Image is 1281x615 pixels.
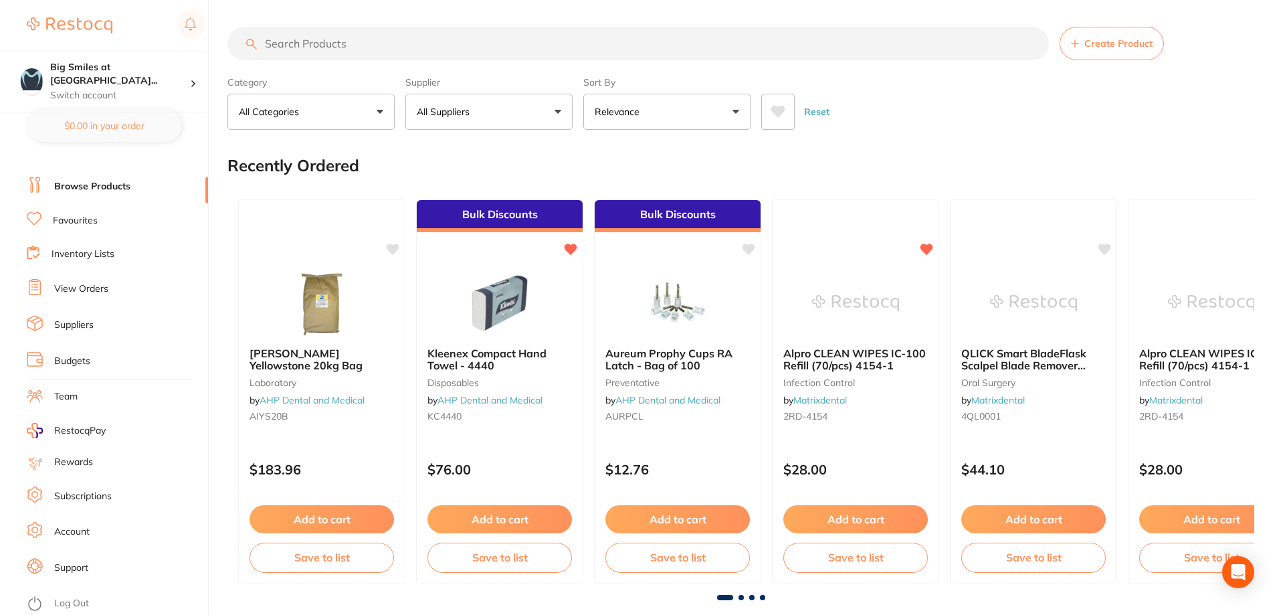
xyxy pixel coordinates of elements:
[239,105,304,118] p: All Categories
[961,505,1106,533] button: Add to cart
[54,456,93,469] a: Rewards
[250,411,394,422] small: AIYS20B
[595,105,645,118] p: Relevance
[54,561,88,575] a: Support
[250,377,394,388] small: laboratory
[615,394,720,406] a: AHP Dental and Medical
[54,319,94,332] a: Suppliers
[27,110,181,142] button: $0.00 in your order
[250,347,394,372] b: Ainsworth Yellowstone 20kg Bag
[793,394,847,406] a: Matrixdental
[21,68,43,90] img: Big Smiles at Little Bay
[54,490,112,503] a: Subscriptions
[783,394,847,406] span: by
[971,394,1025,406] a: Matrixdental
[50,89,190,102] p: Switch account
[417,105,475,118] p: All Suppliers
[605,462,750,477] p: $12.76
[634,270,721,337] img: Aureum Prophy Cups RA Latch - Bag of 100
[227,76,395,88] label: Category
[961,462,1106,477] p: $44.10
[54,355,90,368] a: Budgets
[54,597,89,610] a: Log Out
[1149,394,1203,406] a: Matrixdental
[427,543,572,572] button: Save to list
[27,594,204,615] button: Log Out
[27,17,112,33] img: Restocq Logo
[583,76,751,88] label: Sort By
[1139,394,1203,406] span: by
[783,462,928,477] p: $28.00
[783,411,928,422] small: 2RD-4154
[227,157,359,175] h2: Recently Ordered
[427,411,572,422] small: KC4440
[783,377,928,388] small: infection control
[605,543,750,572] button: Save to list
[1084,38,1153,49] span: Create Product
[250,394,365,406] span: by
[961,543,1106,572] button: Save to list
[278,270,365,337] img: Ainsworth Yellowstone 20kg Bag
[250,505,394,533] button: Add to cart
[783,505,928,533] button: Add to cart
[583,94,751,130] button: Relevance
[405,76,573,88] label: Supplier
[427,377,572,388] small: disposables
[1168,270,1255,337] img: Alpro CLEAN WIPES IC-100 Refill (70/pcs) 4154-1
[990,270,1077,337] img: QLICK Smart BladeFlask Scalpel Blade Remover Sharps Container
[812,270,899,337] img: Alpro CLEAN WIPES IC-100 Refill (70/pcs) 4154-1
[605,505,750,533] button: Add to cart
[427,505,572,533] button: Add to cart
[227,94,395,130] button: All Categories
[54,525,90,539] a: Account
[54,390,78,404] a: Team
[260,394,365,406] a: AHP Dental and Medical
[54,282,108,296] a: View Orders
[54,180,130,193] a: Browse Products
[783,543,928,572] button: Save to list
[427,347,572,372] b: Kleenex Compact Hand Towel - 4440
[27,423,106,438] a: RestocqPay
[961,411,1106,422] small: 4QL0001
[227,27,1049,60] input: Search Products
[605,377,750,388] small: preventative
[1060,27,1164,60] button: Create Product
[250,543,394,572] button: Save to list
[50,61,190,87] h4: Big Smiles at Little Bay
[783,347,928,372] b: Alpro CLEAN WIPES IC-100 Refill (70/pcs) 4154-1
[800,94,833,130] button: Reset
[595,200,761,232] div: Bulk Discounts
[27,10,112,41] a: Restocq Logo
[54,424,106,438] span: RestocqPay
[961,394,1025,406] span: by
[605,347,750,372] b: Aureum Prophy Cups RA Latch - Bag of 100
[27,423,43,438] img: RestocqPay
[961,347,1106,372] b: QLICK Smart BladeFlask Scalpel Blade Remover Sharps Container
[53,214,98,228] a: Favourites
[417,200,583,232] div: Bulk Discounts
[456,270,543,337] img: Kleenex Compact Hand Towel - 4440
[405,94,573,130] button: All Suppliers
[250,462,394,477] p: $183.96
[427,394,543,406] span: by
[427,462,572,477] p: $76.00
[1222,556,1254,588] div: Open Intercom Messenger
[961,377,1106,388] small: oral surgery
[605,394,720,406] span: by
[52,248,114,261] a: Inventory Lists
[437,394,543,406] a: AHP Dental and Medical
[605,411,750,422] small: AURPCL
